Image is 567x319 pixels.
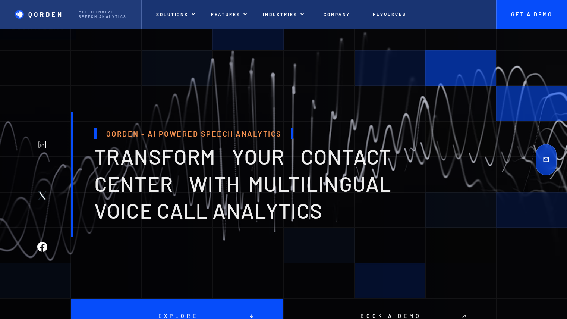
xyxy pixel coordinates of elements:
p: INDUSTRIES [263,12,297,17]
img: Facebook [37,242,47,252]
span: transform your contact center with multilingual voice Call analytics [94,144,391,223]
img: Twitter [37,191,47,201]
p: Multilingual Speech analytics [79,10,134,19]
img: Linkedin [37,140,47,150]
p: features [211,12,241,17]
p: Get A Demo [504,11,560,18]
p: Company [324,12,350,17]
p: Resources [373,11,406,16]
p: Qorden [28,10,64,18]
h1: Qorden - AI Powered Speech Analytics [94,128,293,139]
p: Solutions [156,12,188,17]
